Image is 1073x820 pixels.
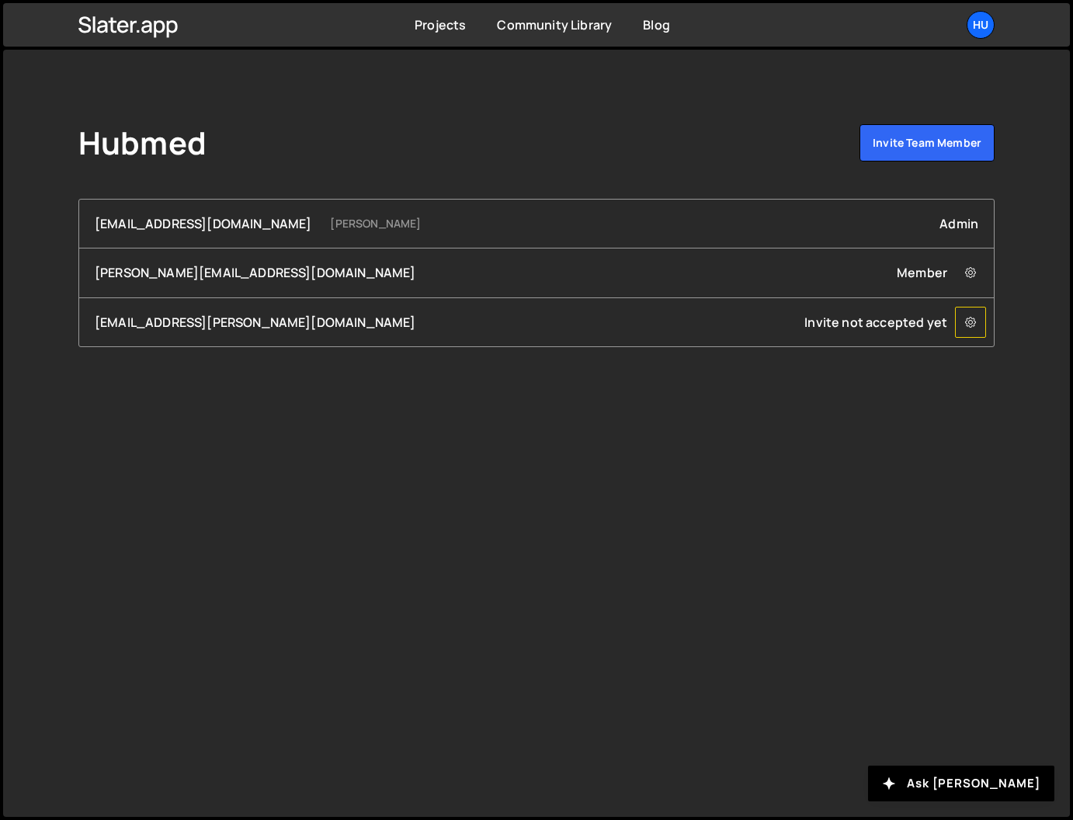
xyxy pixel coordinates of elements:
button: Ask [PERSON_NAME] [868,766,1054,801]
div: [EMAIL_ADDRESS][PERSON_NAME][DOMAIN_NAME] [95,314,416,331]
a: Projects [415,16,466,33]
div: [PERSON_NAME][EMAIL_ADDRESS][DOMAIN_NAME] [95,264,416,281]
div: Admin [939,215,978,232]
div: Member [897,264,978,281]
div: [EMAIL_ADDRESS][DOMAIN_NAME] [95,215,311,232]
a: Invite team member [859,124,995,162]
div: Invite not accepted yet [804,314,978,331]
h1: Hubmed [78,124,207,162]
small: [PERSON_NAME] [330,216,421,231]
a: Hu [967,11,995,39]
a: Blog [643,16,670,33]
a: Community Library [497,16,612,33]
